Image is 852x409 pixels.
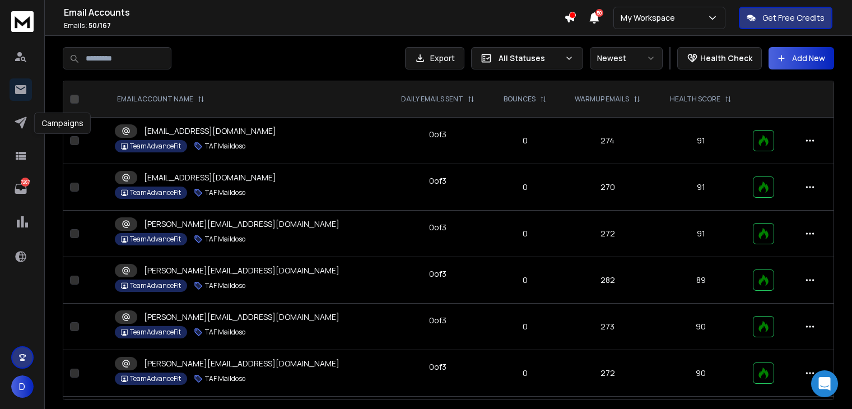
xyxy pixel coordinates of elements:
[429,315,446,326] div: 0 of 3
[144,358,339,369] p: [PERSON_NAME][EMAIL_ADDRESS][DOMAIN_NAME]
[130,235,181,244] p: TeamAdvanceFit
[34,113,91,134] div: Campaigns
[655,304,746,350] td: 90
[700,53,752,64] p: Health Check
[144,126,276,137] p: [EMAIL_ADDRESS][DOMAIN_NAME]
[130,374,181,383] p: TeamAdvanceFit
[655,211,746,257] td: 91
[670,95,720,104] p: HEALTH SCORE
[590,47,663,69] button: Newest
[677,47,762,69] button: Health Check
[144,312,339,323] p: [PERSON_NAME][EMAIL_ADDRESS][DOMAIN_NAME]
[429,175,446,187] div: 0 of 3
[429,361,446,373] div: 0 of 3
[560,118,655,164] td: 274
[89,21,111,30] span: 50 / 167
[64,21,564,30] p: Emails :
[11,11,34,32] img: logo
[497,321,553,332] p: 0
[575,95,629,104] p: WARMUP EMAILS
[117,95,204,104] div: EMAIL ACCOUNT NAME
[205,142,245,151] p: TAF Maildoso
[11,375,34,398] button: D
[504,95,536,104] p: BOUNCES
[64,6,564,19] h1: Email Accounts
[429,222,446,233] div: 0 of 3
[205,235,245,244] p: TAF Maildoso
[560,304,655,350] td: 273
[595,9,603,17] span: 50
[401,95,463,104] p: DAILY EMAILS SENT
[655,257,746,304] td: 89
[560,257,655,304] td: 282
[205,188,245,197] p: TAF Maildoso
[130,328,181,337] p: TeamAdvanceFit
[497,182,553,193] p: 0
[130,142,181,151] p: TeamAdvanceFit
[497,228,553,239] p: 0
[739,7,832,29] button: Get Free Credits
[130,281,181,290] p: TeamAdvanceFit
[655,164,746,211] td: 91
[144,172,276,183] p: [EMAIL_ADDRESS][DOMAIN_NAME]
[144,265,339,276] p: [PERSON_NAME][EMAIL_ADDRESS][DOMAIN_NAME]
[762,12,825,24] p: Get Free Credits
[497,368,553,379] p: 0
[497,135,553,146] p: 0
[497,275,553,286] p: 0
[560,164,655,211] td: 270
[205,281,245,290] p: TAF Maildoso
[205,328,245,337] p: TAF Maildoso
[560,211,655,257] td: 272
[560,350,655,397] td: 272
[21,178,30,187] p: 7267
[811,370,838,397] div: Open Intercom Messenger
[655,118,746,164] td: 91
[655,350,746,397] td: 90
[10,178,32,200] a: 7267
[769,47,834,69] button: Add New
[429,268,446,280] div: 0 of 3
[621,12,679,24] p: My Workspace
[144,219,339,230] p: [PERSON_NAME][EMAIL_ADDRESS][DOMAIN_NAME]
[205,374,245,383] p: TAF Maildoso
[130,188,181,197] p: TeamAdvanceFit
[405,47,464,69] button: Export
[429,129,446,140] div: 0 of 3
[499,53,560,64] p: All Statuses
